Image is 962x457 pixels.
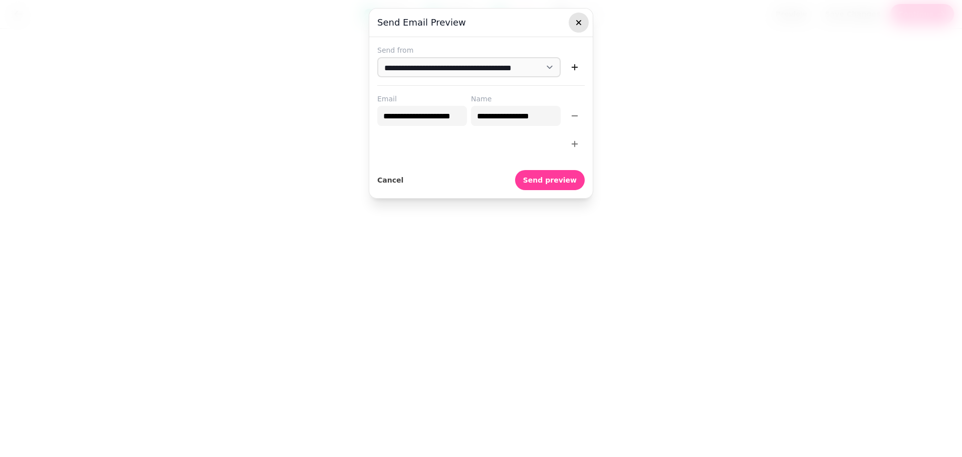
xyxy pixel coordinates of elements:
[523,177,577,184] span: Send preview
[377,177,403,184] span: Cancel
[377,45,585,55] label: Send from
[377,170,403,190] button: Cancel
[471,94,561,104] label: Name
[377,94,467,104] label: Email
[377,17,585,29] h3: Send email preview
[515,170,585,190] button: Send preview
